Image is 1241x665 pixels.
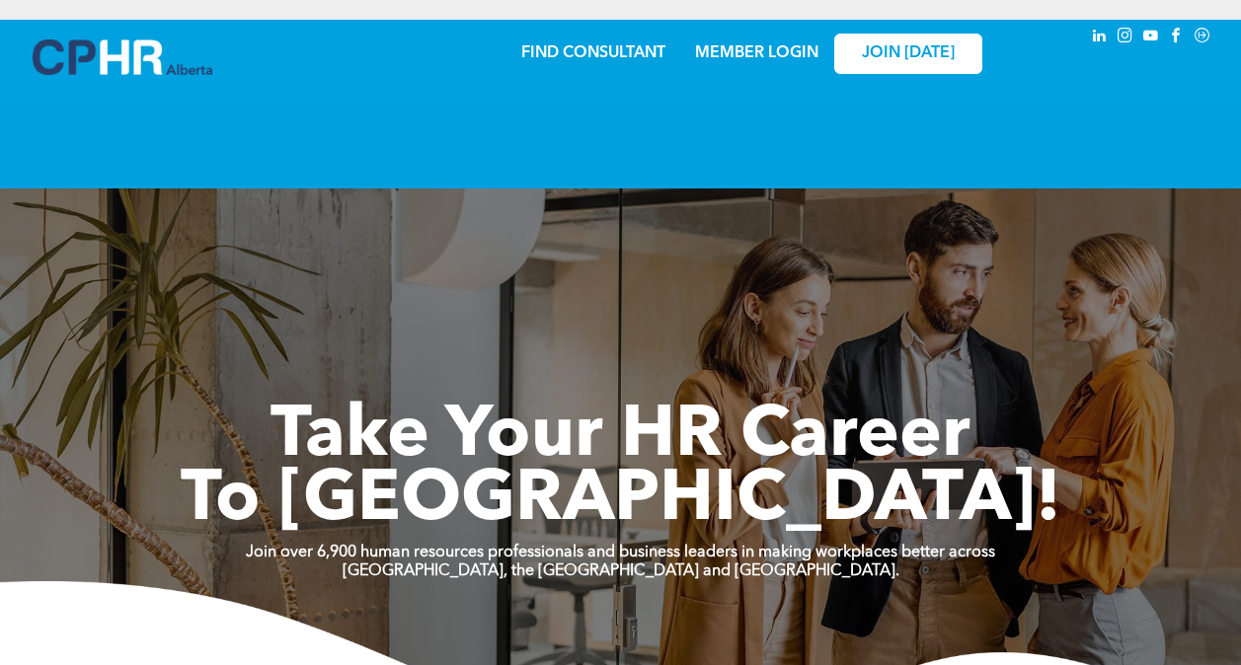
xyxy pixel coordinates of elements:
[1166,25,1188,51] a: facebook
[1140,25,1162,51] a: youtube
[1192,25,1213,51] a: Social network
[521,45,665,61] a: FIND CONSULTANT
[862,44,955,63] span: JOIN [DATE]
[1115,25,1136,51] a: instagram
[33,39,212,75] img: A blue and white logo for cp alberta
[246,545,995,560] strong: Join over 6,900 human resources professionals and business leaders in making workplaces better ac...
[343,563,899,579] strong: [GEOGRAPHIC_DATA], the [GEOGRAPHIC_DATA] and [GEOGRAPHIC_DATA].
[181,466,1061,537] span: To [GEOGRAPHIC_DATA]!
[695,45,818,61] a: MEMBER LOGIN
[1089,25,1111,51] a: linkedin
[834,34,982,74] a: JOIN [DATE]
[271,402,970,473] span: Take Your HR Career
